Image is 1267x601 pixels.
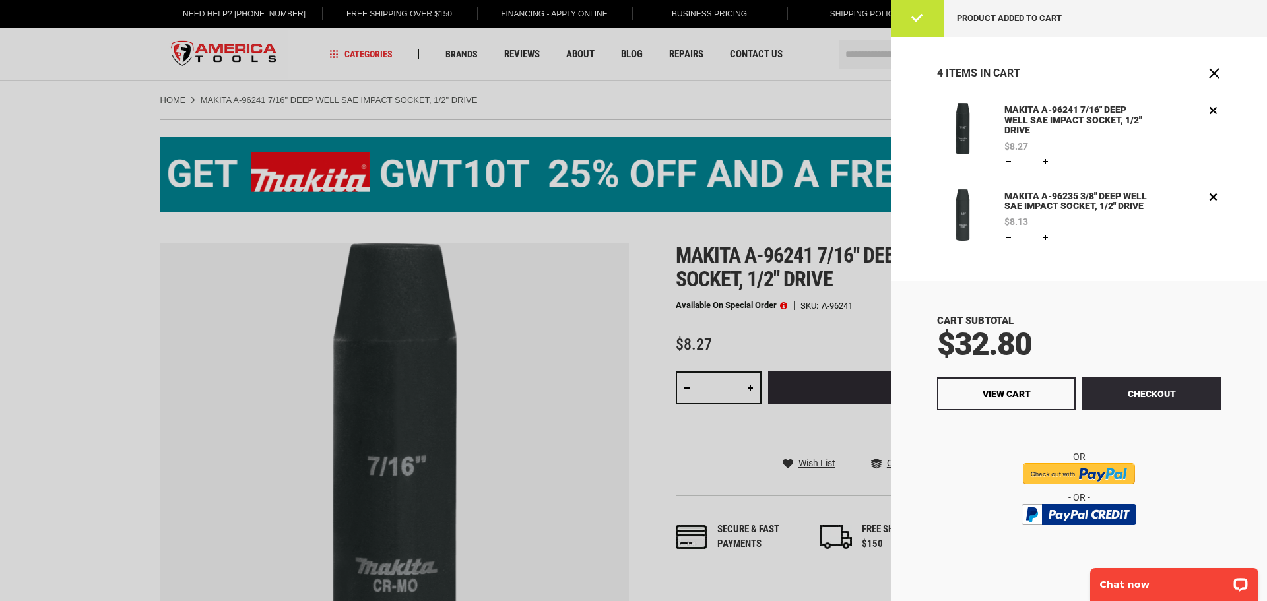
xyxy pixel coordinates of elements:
button: Close [1208,67,1221,80]
a: View Cart [937,377,1076,410]
span: $8.13 [1004,217,1028,226]
a: MAKITA A-96241 7/16" DEEP WELL SAE IMPACT SOCKET, 1/2" DRIVE [1001,103,1153,138]
span: $8.27 [1004,142,1028,151]
a: MAKITA A-96241 7/16" DEEP WELL SAE IMPACT SOCKET, 1/2" DRIVE [937,103,989,169]
span: 4 [937,67,943,79]
span: View Cart [983,389,1031,399]
img: MAKITA A-96235 3/8" DEEP WELL SAE IMPACT SOCKET, 1/2" DRIVE [937,189,989,241]
span: Product added to cart [957,13,1062,23]
img: MAKITA A-96241 7/16" DEEP WELL SAE IMPACT SOCKET, 1/2" DRIVE [937,103,989,154]
iframe: LiveChat chat widget [1082,559,1267,601]
img: btn_bml_text.png [1029,528,1128,543]
span: Cart Subtotal [937,315,1014,327]
button: Checkout [1082,377,1221,410]
span: Items in Cart [946,67,1020,79]
a: MAKITA A-96235 3/8" DEEP WELL SAE IMPACT SOCKET, 1/2" DRIVE [937,189,989,245]
span: $32.80 [937,325,1031,363]
a: MAKITA A-96235 3/8" DEEP WELL SAE IMPACT SOCKET, 1/2" DRIVE [1001,189,1153,214]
